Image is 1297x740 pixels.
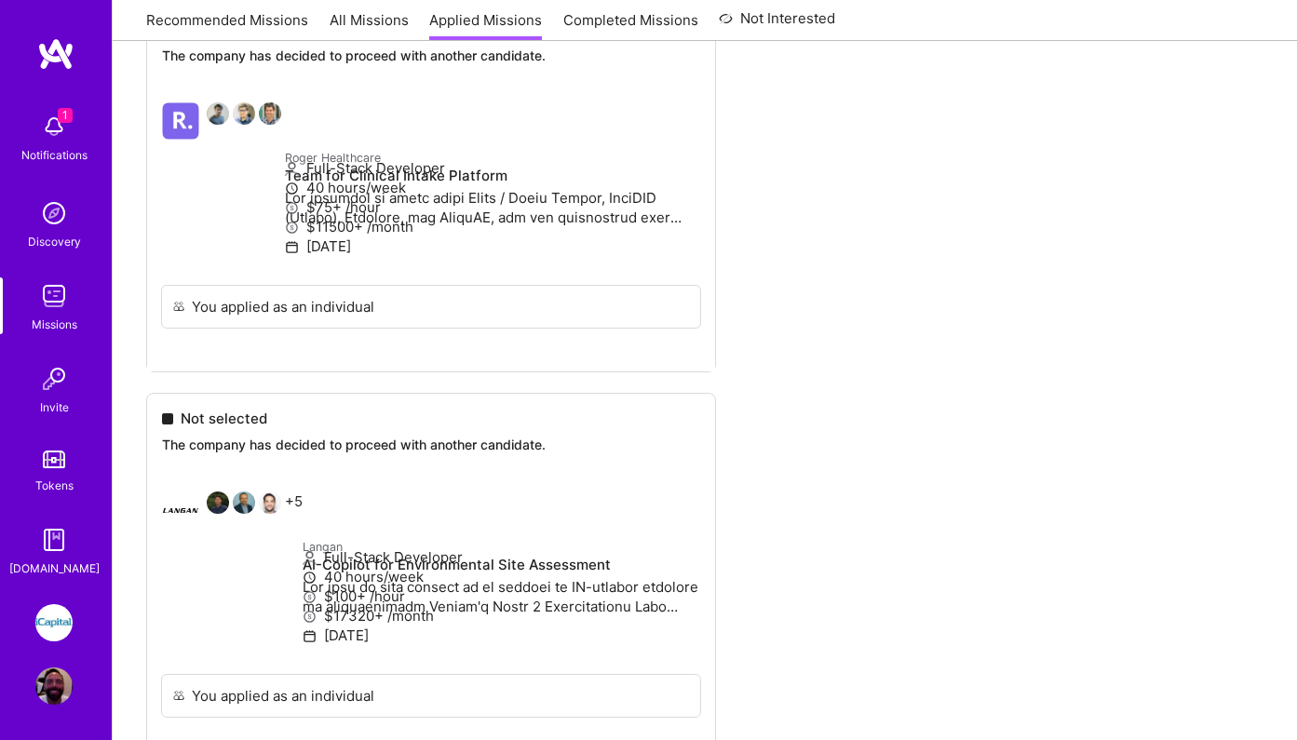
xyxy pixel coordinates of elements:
div: Notifications [21,145,88,165]
img: Invite [35,360,73,397]
a: Recommended Missions [146,10,308,41]
span: 1 [58,108,73,123]
a: Not Interested [719,7,835,41]
img: bell [35,108,73,145]
img: logo [37,37,74,71]
img: teamwork [35,277,73,315]
div: Invite [40,397,69,417]
img: iCapital: Building an Alternative Investment Marketplace [35,604,73,641]
div: [DOMAIN_NAME] [9,558,100,578]
a: All Missions [330,10,409,41]
img: discovery [35,195,73,232]
a: User Avatar [31,667,77,705]
div: Missions [32,315,77,334]
img: User Avatar [35,667,73,705]
div: Discovery [28,232,81,251]
a: Applied Missions [429,10,542,41]
img: tokens [43,451,65,468]
div: Tokens [35,476,74,495]
a: Completed Missions [563,10,698,41]
img: guide book [35,521,73,558]
a: iCapital: Building an Alternative Investment Marketplace [31,604,77,641]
